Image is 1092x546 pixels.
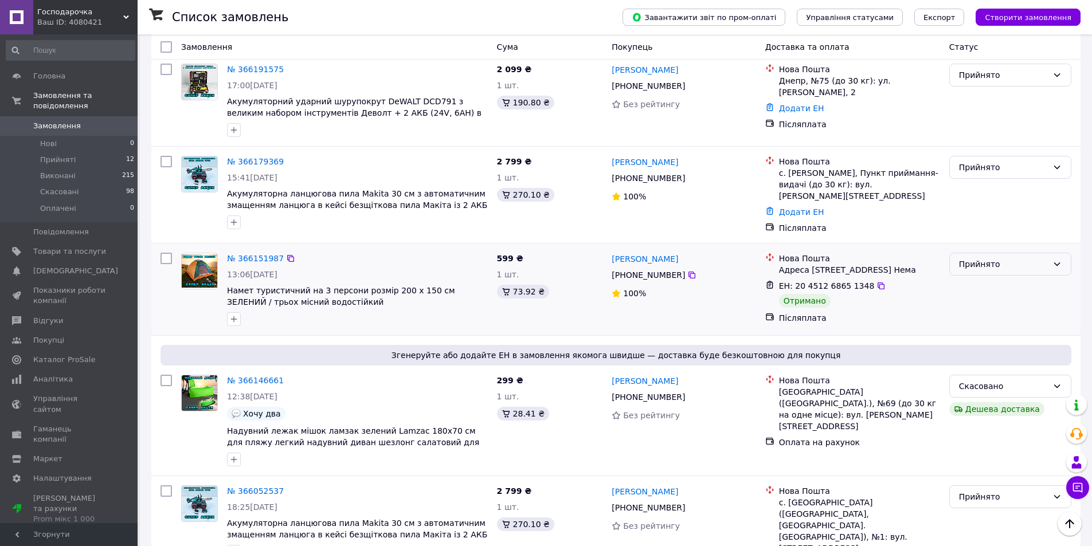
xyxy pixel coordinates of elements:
[779,264,940,276] div: Адреса [STREET_ADDRESS] Нема
[632,12,776,22] span: Завантажити звіт по пром-оплаті
[6,40,135,61] input: Пошук
[779,207,824,217] a: Додати ЕН
[779,222,940,234] div: Післяплата
[182,375,217,411] img: Фото товару
[33,266,118,276] span: [DEMOGRAPHIC_DATA]
[227,189,487,221] a: Акумуляторна ланцюгова пила Makita 30 см з автоматичним змащенням ланцюга в кейсі безщіткова пила...
[122,171,134,181] span: 215
[227,97,482,129] span: Акумуляторний ударний шурупокрут DeWALT DCD791 з великим набором інструментів Деволт + 2 АКБ (24V...
[227,254,284,263] a: № 366151987
[126,187,134,197] span: 98
[227,173,277,182] span: 15:41[DATE]
[130,139,134,149] span: 0
[227,392,277,401] span: 12:38[DATE]
[33,424,106,445] span: Гаманець компанії
[497,173,519,182] span: 1 шт.
[497,407,549,421] div: 28.41 ₴
[949,402,1044,416] div: Дешева доставка
[797,9,903,26] button: Управління статусами
[130,203,134,214] span: 0
[40,139,57,149] span: Нові
[612,375,678,387] a: [PERSON_NAME]
[40,187,79,197] span: Скасовані
[779,119,940,130] div: Післяплата
[40,155,76,165] span: Прийняті
[181,156,218,193] a: Фото товару
[623,100,680,109] span: Без рейтингу
[497,65,532,74] span: 2 099 ₴
[497,42,518,52] span: Cума
[33,71,65,81] span: Головна
[33,121,81,131] span: Замовлення
[623,192,646,201] span: 100%
[985,13,1071,22] span: Створити замовлення
[227,81,277,90] span: 17:00[DATE]
[232,409,241,418] img: :speech_balloon:
[33,285,106,306] span: Показники роботи компанії
[1066,476,1089,499] button: Чат з покупцем
[33,227,89,237] span: Повідомлення
[37,7,123,17] span: Господарочка
[959,380,1048,392] div: Скасовано
[497,502,519,512] span: 1 шт.
[33,374,73,384] span: Аналітика
[1058,512,1082,536] button: Наверх
[612,486,678,497] a: [PERSON_NAME]
[497,188,554,202] div: 270.10 ₴
[609,78,687,94] div: [PHONE_NUMBER]
[779,167,940,202] div: с. [PERSON_NAME], Пункт приймання-видачі (до 30 кг): вул. [PERSON_NAME][STREET_ADDRESS]
[40,203,76,214] span: Оплачені
[612,42,652,52] span: Покупець
[779,64,940,75] div: Нова Пошта
[497,486,532,496] span: 2 799 ₴
[181,375,218,411] a: Фото товару
[779,437,940,448] div: Оплата на рахунок
[497,392,519,401] span: 1 шт.
[33,316,63,326] span: Відгуки
[779,281,875,290] span: ЕН: 20 4512 6865 1348
[227,65,284,74] a: № 366191575
[181,42,232,52] span: Замовлення
[497,96,554,109] div: 190.80 ₴
[33,473,92,484] span: Налаштування
[227,376,284,385] a: № 366146661
[182,156,217,192] img: Фото товару
[227,486,284,496] a: № 366052537
[126,155,134,165] span: 12
[33,454,62,464] span: Маркет
[227,426,479,458] a: Надувний лежак мішок ламзак зелений Lamzac 180х70 см для пляжу легкий надувний диван шезлонг сала...
[976,9,1081,26] button: Створити замовлення
[623,289,646,298] span: 100%
[497,81,519,90] span: 1 шт.
[172,10,288,24] h1: Список замовлень
[612,64,678,76] a: [PERSON_NAME]
[959,258,1048,270] div: Прийнято
[612,156,678,168] a: [PERSON_NAME]
[181,485,218,522] a: Фото товару
[779,253,940,264] div: Нова Пошта
[182,486,217,521] img: Фото товару
[914,9,965,26] button: Експорт
[227,502,277,512] span: 18:25[DATE]
[779,294,831,308] div: Отримано
[779,312,940,324] div: Післяплата
[609,500,687,516] div: [PHONE_NUMBER]
[227,286,455,307] a: Намет туристичний на 3 персони розмір 200 х 150 см ЗЕЛЕНИЙ / трьох місний водостійкий
[806,13,894,22] span: Управління статусами
[497,157,532,166] span: 2 799 ₴
[33,335,64,345] span: Покупці
[33,394,106,414] span: Управління сайтом
[959,490,1048,503] div: Прийнято
[181,253,218,289] a: Фото товару
[182,254,217,288] img: Фото товару
[497,254,523,263] span: 599 ₴
[497,517,554,531] div: 270.10 ₴
[609,267,687,283] div: [PHONE_NUMBER]
[33,514,106,524] div: Prom мікс 1 000
[949,42,979,52] span: Статус
[243,409,281,418] span: Хочу два
[779,156,940,167] div: Нова Пошта
[959,69,1048,81] div: Прийнято
[779,375,940,386] div: Нова Пошта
